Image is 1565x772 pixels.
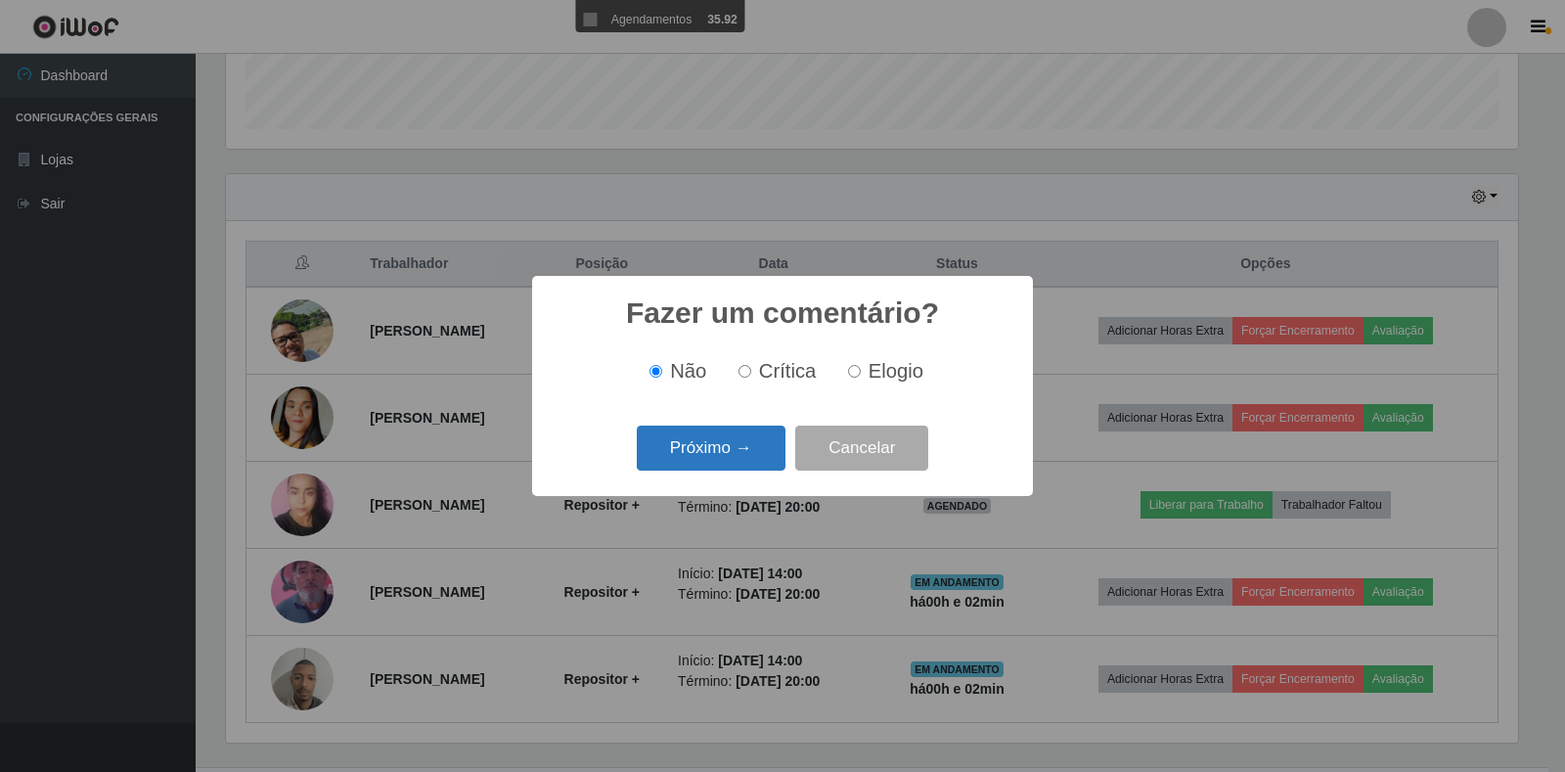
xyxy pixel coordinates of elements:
span: Não [670,360,706,382]
h2: Fazer um comentário? [626,295,939,331]
input: Elogio [848,365,861,378]
span: Elogio [869,360,923,382]
button: Cancelar [795,426,928,472]
button: Próximo → [637,426,785,472]
input: Não [649,365,662,378]
span: Crítica [759,360,817,382]
input: Crítica [738,365,751,378]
